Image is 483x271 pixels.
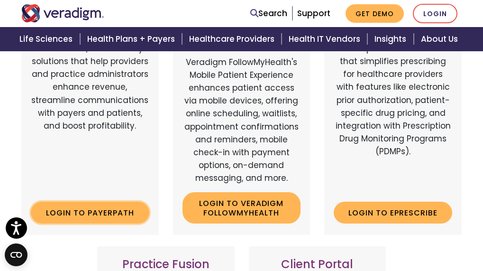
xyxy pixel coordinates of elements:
a: Login to ePrescribe [334,202,452,224]
a: Health Plans + Payers [82,27,183,51]
a: Health IT Vendors [283,27,369,51]
a: Get Demo [346,4,404,23]
img: Veradigm logo [21,4,104,22]
a: Support [297,8,330,19]
a: Login to Veradigm FollowMyHealth [182,192,301,223]
a: Login [413,4,457,23]
a: Login to Payerpath [31,202,149,224]
a: Life Sciences [14,27,81,51]
p: A comprehensive solution that simplifies prescribing for healthcare providers with features like ... [334,42,452,194]
button: Open CMP widget [5,243,27,266]
a: Healthcare Providers [183,27,283,51]
a: Insights [369,27,415,51]
a: About Us [415,27,469,51]
p: Web-based, user-friendly solutions that help providers and practice administrators enhance revenu... [31,42,149,194]
p: Veradigm FollowMyHealth's Mobile Patient Experience enhances patient access via mobile devices, o... [182,56,301,185]
a: Search [250,7,287,20]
